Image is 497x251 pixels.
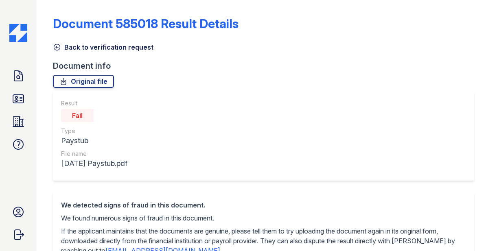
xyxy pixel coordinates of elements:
[61,135,127,146] div: Paystub
[61,109,94,122] div: Fail
[53,16,239,31] a: Document 585018 Result Details
[53,42,153,52] a: Back to verification request
[61,200,466,210] div: We detected signs of fraud in this document.
[53,75,114,88] a: Original file
[61,158,127,169] div: [DATE] Paystub.pdf
[61,127,127,135] div: Type
[9,24,27,42] img: CE_Icon_Blue-c292c112584629df590d857e76928e9f676e5b41ef8f769ba2f05ee15b207248.png
[61,213,466,223] p: We found numerous signs of fraud in this document.
[61,150,127,158] div: File name
[53,60,481,72] div: Document info
[61,99,127,107] div: Result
